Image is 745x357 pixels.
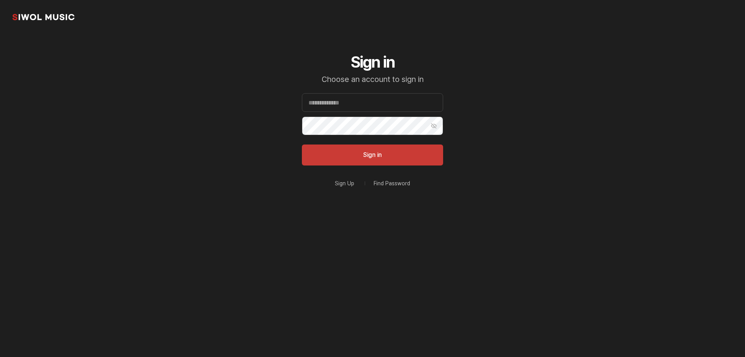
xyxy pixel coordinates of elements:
input: Password [302,117,443,135]
button: Sign in [302,145,443,165]
a: Find Password [374,181,410,186]
a: Sign Up [335,181,354,186]
h2: Sign in [302,53,443,71]
p: Choose an account to sign in [302,75,443,84]
input: Email [302,93,443,112]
